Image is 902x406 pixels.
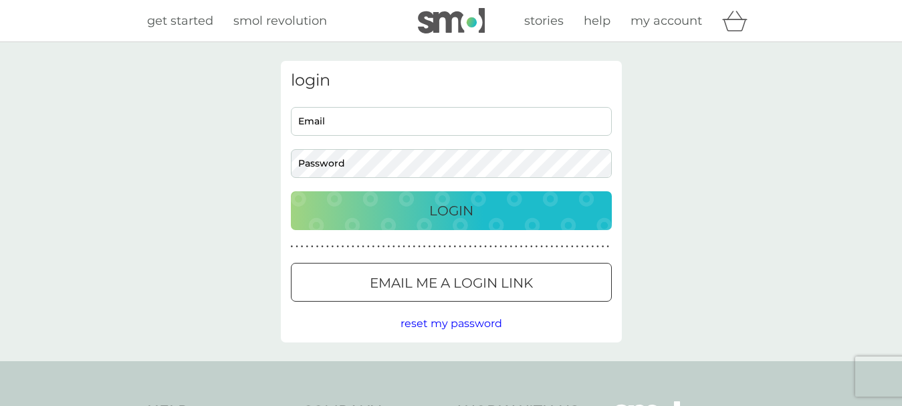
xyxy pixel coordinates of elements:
[418,243,421,250] p: ●
[722,7,756,34] div: basket
[454,243,457,250] p: ●
[602,243,604,250] p: ●
[495,243,497,250] p: ●
[372,243,375,250] p: ●
[326,243,329,250] p: ●
[584,11,610,31] a: help
[484,243,487,250] p: ●
[398,243,401,250] p: ●
[499,243,502,250] p: ●
[479,243,482,250] p: ●
[550,243,553,250] p: ●
[525,243,528,250] p: ●
[311,243,314,250] p: ●
[291,243,294,250] p: ●
[147,11,213,31] a: get started
[510,243,512,250] p: ●
[556,243,558,250] p: ●
[336,243,339,250] p: ●
[489,243,492,250] p: ●
[581,243,584,250] p: ●
[332,243,334,250] p: ●
[515,243,518,250] p: ●
[362,243,364,250] p: ●
[423,243,426,250] p: ●
[606,243,609,250] p: ●
[408,243,411,250] p: ●
[530,243,533,250] p: ●
[439,243,441,250] p: ●
[401,317,502,330] span: reset my password
[576,243,579,250] p: ●
[370,272,533,294] p: Email me a login link
[520,243,523,250] p: ●
[443,243,446,250] p: ●
[505,243,508,250] p: ●
[546,243,548,250] p: ●
[464,243,467,250] p: ●
[428,243,431,250] p: ●
[291,263,612,302] button: Email me a login link
[377,243,380,250] p: ●
[584,13,610,28] span: help
[571,243,574,250] p: ●
[413,243,416,250] p: ●
[403,243,405,250] p: ●
[474,243,477,250] p: ●
[233,13,327,28] span: smol revolution
[449,243,451,250] p: ●
[316,243,319,250] p: ●
[342,243,344,250] p: ●
[296,243,298,250] p: ●
[291,191,612,230] button: Login
[631,11,702,31] a: my account
[357,243,360,250] p: ●
[352,243,354,250] p: ●
[561,243,564,250] p: ●
[233,11,327,31] a: smol revolution
[382,243,385,250] p: ●
[346,243,349,250] p: ●
[147,13,213,28] span: get started
[321,243,324,250] p: ●
[591,243,594,250] p: ●
[367,243,370,250] p: ●
[387,243,390,250] p: ●
[631,13,702,28] span: my account
[306,243,308,250] p: ●
[540,243,543,250] p: ●
[291,71,612,90] h3: login
[524,11,564,31] a: stories
[536,243,538,250] p: ●
[566,243,568,250] p: ●
[392,243,395,250] p: ●
[524,13,564,28] span: stories
[418,8,485,33] img: smol
[586,243,589,250] p: ●
[596,243,599,250] p: ●
[469,243,471,250] p: ●
[429,200,473,221] p: Login
[401,315,502,332] button: reset my password
[301,243,304,250] p: ●
[433,243,436,250] p: ●
[459,243,461,250] p: ●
